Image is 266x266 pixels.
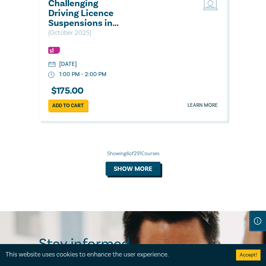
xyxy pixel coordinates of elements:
button: Accept cookies [236,250,261,261]
div: 1:00 PM - 2:00 PM [59,70,106,79]
div: This website uses cookies to enhance the user experience. [5,250,225,259]
img: Information Icon [254,217,261,225]
p: ( October 2025 ) [48,28,127,38]
button: Show more [106,162,160,176]
img: calendar [48,61,56,68]
h2: Stay informed. [39,236,211,252]
img: watch [48,72,55,78]
a: Learn more [187,102,218,109]
img: Substantive Law [48,47,60,54]
div: Showing 4 of 291 Courses [39,150,227,157]
a: Add to cart [48,100,88,112]
h3: $ 175.00 [48,86,84,96]
div: [DATE] [59,60,77,68]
